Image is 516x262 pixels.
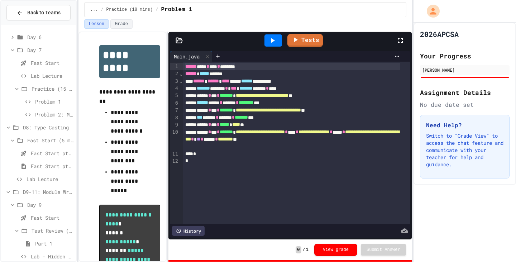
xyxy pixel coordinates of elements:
h2: Your Progress [420,51,510,61]
span: Test Review (35 mins) [32,227,73,234]
div: 9 [170,122,179,129]
button: Grade [110,19,133,29]
span: Day 9 [27,201,73,209]
span: Problem 2: Mission Resource Calculator [35,111,73,118]
span: Submit Answer [367,247,400,253]
div: 1 [170,63,179,70]
span: Fast Start pt.2 [31,162,73,170]
span: Lab Lecture [31,72,73,80]
span: Problem 1 [35,98,73,105]
div: 8 [170,114,179,122]
div: History [172,226,205,236]
span: Fold line [179,78,183,84]
span: Fast Start [31,214,73,221]
span: ... [90,7,98,13]
div: 4 [170,85,179,92]
div: 5 [170,92,179,99]
a: Tests [287,34,323,47]
div: 2 [170,70,179,77]
span: Fast Start pt.1 [31,149,73,157]
div: 7 [170,107,179,114]
span: D9-11: Module Wrap Up [23,188,73,196]
span: Practice (18 mins) [106,7,153,13]
button: View grade [314,244,357,256]
div: No due date set [420,100,510,109]
span: Day 7 [27,46,73,54]
span: Back to Teams [27,9,61,16]
div: 12 [170,158,179,165]
div: 3 [170,78,179,85]
span: / [156,7,158,13]
span: 0 [296,246,301,253]
div: Main.java [170,53,203,60]
span: / [101,7,103,13]
span: D8: Type Casting [23,124,73,131]
span: Fold line [179,71,183,77]
button: Back to Teams [6,5,71,20]
div: 11 [170,151,179,158]
div: Main.java [170,51,212,62]
span: Lab - Hidden Figures: Launch Weight Calculator [31,253,73,260]
div: [PERSON_NAME] [422,67,507,73]
button: Submit Answer [361,244,406,256]
div: My Account [419,3,441,19]
button: Lesson [84,19,109,29]
span: Practice (15 mins) [32,85,73,92]
span: / [303,247,305,253]
div: 6 [170,100,179,107]
span: Day 6 [27,33,73,41]
p: Switch to "Grade View" to access the chat feature and communicate with your teacher for help and ... [426,132,503,168]
span: Problem 1 [161,5,192,14]
div: 10 [170,129,179,151]
span: Part 1 [35,240,73,247]
span: Lab Lecture [27,175,73,183]
span: Fast Start (5 mins) [27,137,73,144]
h2: Assignment Details [420,87,510,97]
span: Fast Start [31,59,73,67]
span: 1 [306,247,309,253]
h1: 2026APCSA [420,29,459,39]
h3: Need Help? [426,121,503,129]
